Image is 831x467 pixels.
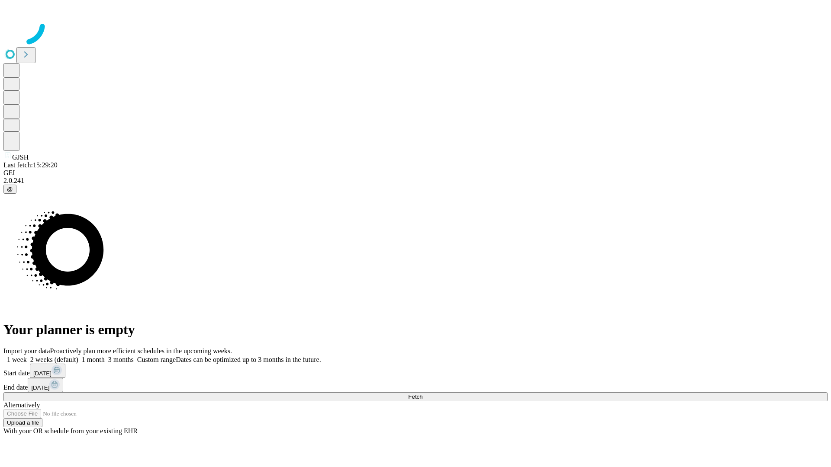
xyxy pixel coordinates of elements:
[7,356,27,363] span: 1 week
[82,356,105,363] span: 1 month
[3,185,16,194] button: @
[7,186,13,192] span: @
[50,347,232,355] span: Proactively plan more efficient schedules in the upcoming weeks.
[408,393,422,400] span: Fetch
[176,356,321,363] span: Dates can be optimized up to 3 months in the future.
[3,427,138,435] span: With your OR schedule from your existing EHR
[3,161,58,169] span: Last fetch: 15:29:20
[12,154,29,161] span: GJSH
[3,401,40,409] span: Alternatively
[3,322,828,338] h1: Your planner is empty
[28,378,63,392] button: [DATE]
[3,177,828,185] div: 2.0.241
[3,378,828,392] div: End date
[30,364,65,378] button: [DATE]
[3,347,50,355] span: Import your data
[3,418,42,427] button: Upload a file
[137,356,176,363] span: Custom range
[3,169,828,177] div: GEI
[33,370,52,377] span: [DATE]
[108,356,134,363] span: 3 months
[3,392,828,401] button: Fetch
[3,364,828,378] div: Start date
[31,384,49,391] span: [DATE]
[30,356,78,363] span: 2 weeks (default)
